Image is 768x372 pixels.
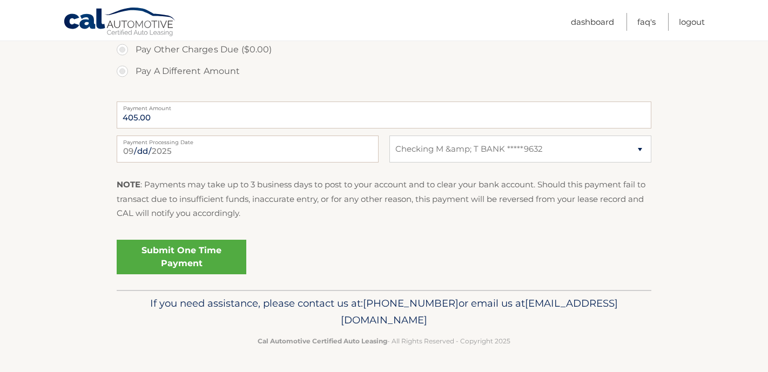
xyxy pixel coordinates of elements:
[679,13,705,31] a: Logout
[63,7,177,38] a: Cal Automotive
[124,335,644,347] p: - All Rights Reserved - Copyright 2025
[117,102,651,128] input: Payment Amount
[117,39,651,60] label: Pay Other Charges Due ($0.00)
[117,136,379,163] input: Payment Date
[637,13,656,31] a: FAQ's
[117,102,651,110] label: Payment Amount
[117,178,651,220] p: : Payments may take up to 3 business days to post to your account and to clear your bank account....
[117,240,246,274] a: Submit One Time Payment
[117,179,140,190] strong: NOTE
[124,295,644,329] p: If you need assistance, please contact us at: or email us at
[363,297,459,309] span: [PHONE_NUMBER]
[258,337,387,345] strong: Cal Automotive Certified Auto Leasing
[117,136,379,144] label: Payment Processing Date
[571,13,614,31] a: Dashboard
[117,60,651,82] label: Pay A Different Amount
